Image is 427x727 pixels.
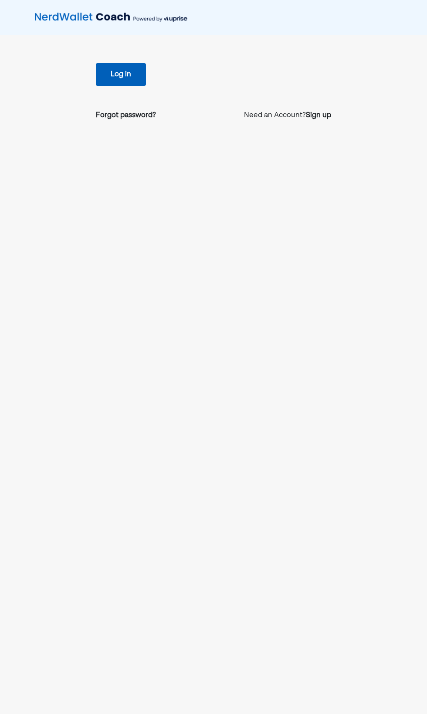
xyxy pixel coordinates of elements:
button: Log in [96,63,146,86]
p: Need an Account? [244,110,331,121]
a: Forgot password? [96,110,156,121]
a: Sign up [306,110,331,121]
